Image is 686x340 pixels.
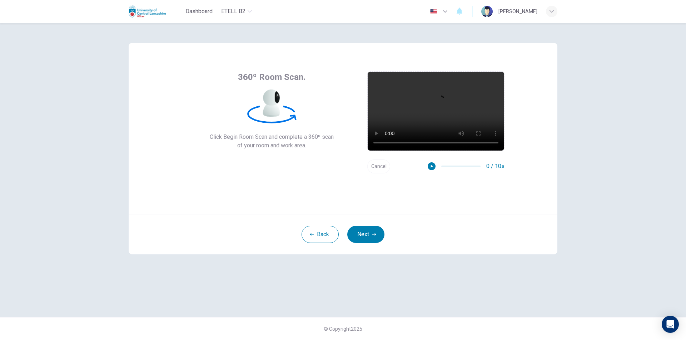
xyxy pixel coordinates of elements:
[662,316,679,333] div: Open Intercom Messenger
[347,226,384,243] button: Next
[185,7,213,16] span: Dashboard
[129,4,166,19] img: Uclan logo
[221,7,245,16] span: eTELL B2
[302,226,339,243] button: Back
[498,7,537,16] div: [PERSON_NAME]
[129,4,183,19] a: Uclan logo
[324,326,362,332] span: © Copyright 2025
[210,141,334,150] span: of your room and work area.
[210,133,334,141] span: Click Begin Room Scan and complete a 360º scan
[429,9,438,14] img: en
[481,6,493,17] img: Profile picture
[218,5,255,18] button: eTELL B2
[486,162,504,171] span: 0 / 10s
[238,71,305,83] span: 360º Room Scan.
[183,5,215,18] button: Dashboard
[367,159,390,173] button: Cancel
